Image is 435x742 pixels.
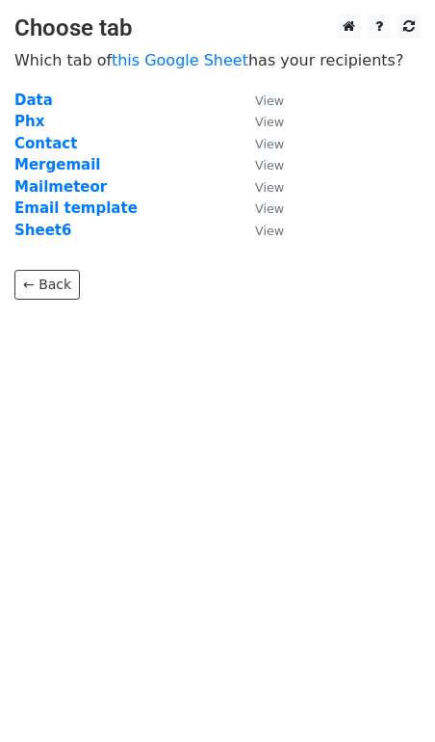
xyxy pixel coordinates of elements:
[236,156,284,173] a: View
[236,113,284,130] a: View
[255,224,284,238] small: View
[14,178,107,196] a: Mailmeteor
[255,115,284,129] small: View
[112,51,248,69] a: this Google Sheet
[255,137,284,151] small: View
[14,156,100,173] a: Mergemail
[236,135,284,152] a: View
[14,14,421,42] h3: Choose tab
[236,178,284,196] a: View
[255,93,284,108] small: View
[14,113,44,130] a: Phx
[14,135,77,152] a: Contact
[255,158,284,172] small: View
[14,92,53,109] a: Data
[236,222,284,239] a: View
[255,201,284,216] small: View
[236,199,284,217] a: View
[14,199,138,217] a: Email template
[255,180,284,195] small: View
[14,270,80,300] a: ← Back
[14,222,71,239] a: Sheet6
[236,92,284,109] a: View
[14,50,421,70] p: Which tab of has your recipients?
